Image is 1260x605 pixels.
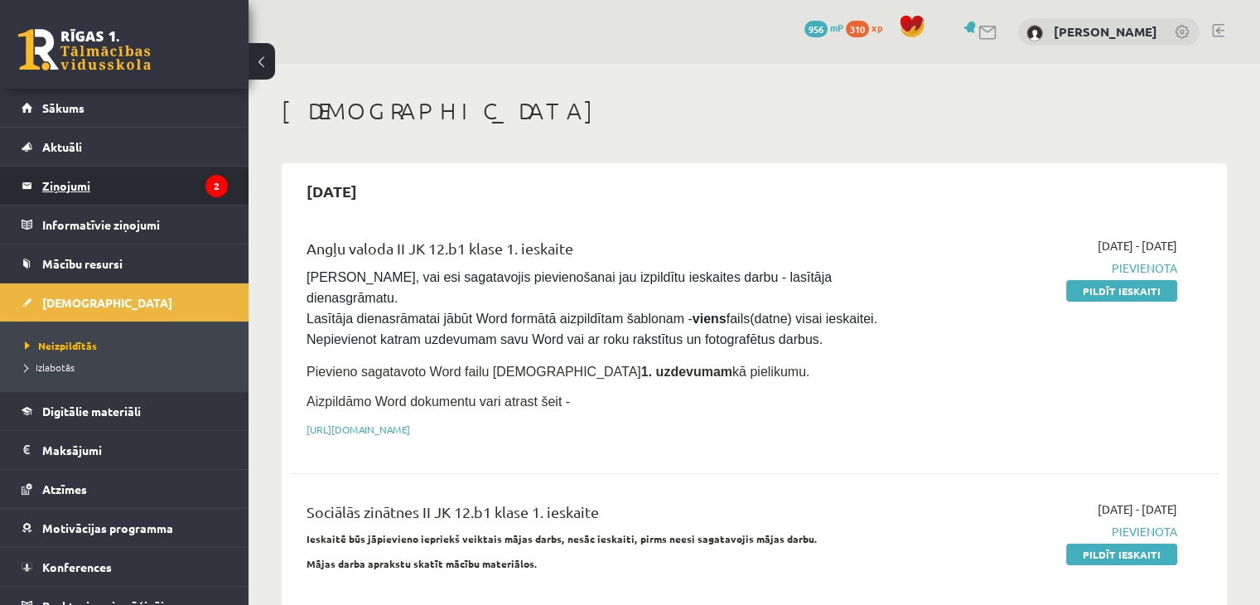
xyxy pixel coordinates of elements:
[42,559,112,574] span: Konferences
[22,283,228,322] a: [DEMOGRAPHIC_DATA]
[693,312,727,326] strong: viens
[42,295,172,310] span: [DEMOGRAPHIC_DATA]
[307,532,818,545] strong: Ieskaitē būs jāpievieno iepriekš veiktais mājas darbs, nesāc ieskaiti, pirms neesi sagatavojis mā...
[904,523,1177,540] span: Pievienota
[22,89,228,127] a: Sākums
[307,365,809,379] span: Pievieno sagatavoto Word failu [DEMOGRAPHIC_DATA] kā pielikumu.
[22,509,228,547] a: Motivācijas programma
[42,431,228,469] legend: Maksājumi
[871,21,882,34] span: xp
[307,501,879,531] div: Sociālās zinātnes II JK 12.b1 klase 1. ieskaite
[846,21,869,37] span: 310
[22,167,228,205] a: Ziņojumi2
[1098,501,1177,518] span: [DATE] - [DATE]
[42,520,173,535] span: Motivācijas programma
[307,423,410,436] a: [URL][DOMAIN_NAME]
[641,365,732,379] strong: 1. uzdevumam
[22,392,228,430] a: Digitālie materiāli
[25,338,232,353] a: Neizpildītās
[1066,544,1177,565] a: Pildīt ieskaiti
[290,172,374,211] h2: [DATE]
[307,394,570,409] span: Aizpildāmo Word dokumentu vari atrast šeit -
[804,21,843,34] a: 956 mP
[22,244,228,283] a: Mācību resursi
[205,175,228,197] i: 2
[42,206,228,244] legend: Informatīvie ziņojumi
[22,206,228,244] a: Informatīvie ziņojumi
[25,360,232,375] a: Izlabotās
[1026,25,1043,41] img: Sanija Baltiņa
[307,270,881,346] span: [PERSON_NAME], vai esi sagatavojis pievienošanai jau izpildītu ieskaites darbu - lasītāja dienasg...
[22,128,228,166] a: Aktuāli
[830,21,843,34] span: mP
[307,237,879,268] div: Angļu valoda II JK 12.b1 klase 1. ieskaite
[846,21,891,34] a: 310 xp
[25,361,75,374] span: Izlabotās
[307,557,538,570] strong: Mājas darba aprakstu skatīt mācību materiālos.
[42,167,228,205] legend: Ziņojumi
[904,259,1177,277] span: Pievienota
[42,256,123,271] span: Mācību resursi
[1054,23,1157,40] a: [PERSON_NAME]
[282,97,1227,125] h1: [DEMOGRAPHIC_DATA]
[18,29,151,70] a: Rīgas 1. Tālmācības vidusskola
[42,139,82,154] span: Aktuāli
[1098,237,1177,254] span: [DATE] - [DATE]
[42,100,84,115] span: Sākums
[22,470,228,508] a: Atzīmes
[1066,280,1177,302] a: Pildīt ieskaiti
[22,431,228,469] a: Maksājumi
[25,339,97,352] span: Neizpildītās
[42,404,141,419] span: Digitālie materiāli
[42,482,87,496] span: Atzīmes
[804,21,828,37] span: 956
[22,548,228,586] a: Konferences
